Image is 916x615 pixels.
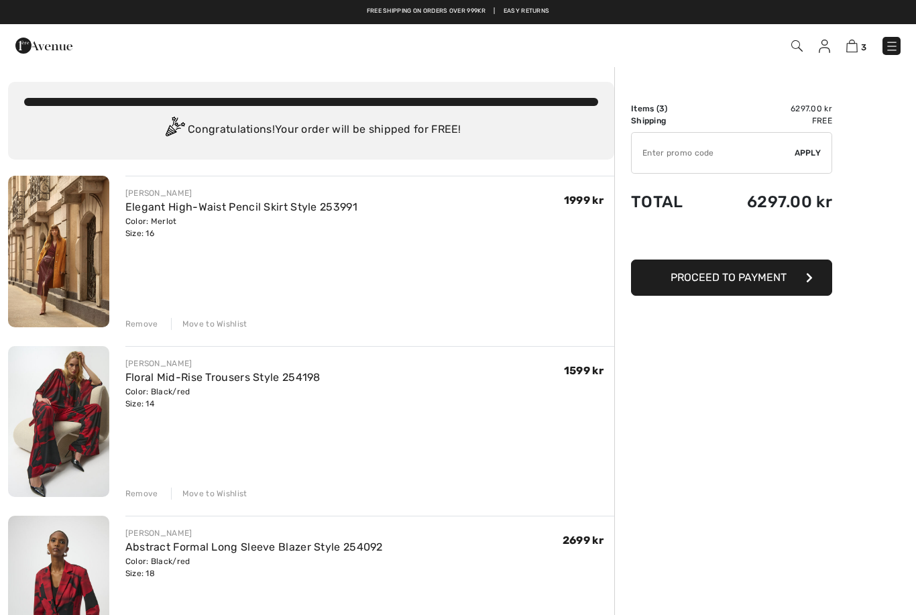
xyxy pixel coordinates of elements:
[707,179,832,225] td: 6297.00 kr
[8,176,109,327] img: Elegant High-Waist Pencil Skirt Style 253991
[15,32,72,59] img: 1ère Avenue
[24,117,598,144] div: Congratulations! Your order will be shipped for FREE!
[671,271,787,284] span: Proceed to Payment
[885,40,899,53] img: Menu
[125,555,383,579] div: Color: Black/red Size: 18
[861,42,866,52] span: 3
[125,488,158,500] div: Remove
[15,38,72,51] a: 1ère Avenue
[659,104,665,113] span: 3
[125,527,383,539] div: [PERSON_NAME]
[632,133,795,173] input: Promo code
[125,371,321,384] a: Floral Mid-Rise Trousers Style 254198
[125,386,321,410] div: Color: Black/red Size: 14
[631,103,707,115] td: Items ( )
[707,103,832,115] td: 6297.00 kr
[494,7,495,16] span: |
[125,187,357,199] div: [PERSON_NAME]
[795,147,821,159] span: Apply
[125,215,357,239] div: Color: Merlot Size: 16
[631,225,832,255] iframe: PayPal
[563,534,604,547] span: 2699 kr
[846,38,866,54] a: 3
[631,115,707,127] td: Shipping
[707,115,832,127] td: Free
[125,201,357,213] a: Elegant High-Waist Pencil Skirt Style 253991
[564,194,604,207] span: 1999 kr
[631,179,707,225] td: Total
[367,7,485,16] a: Free shipping on orders over 999kr
[819,40,830,53] img: My Info
[846,40,858,52] img: Shopping Bag
[171,488,247,500] div: Move to Wishlist
[791,40,803,52] img: Search
[125,318,158,330] div: Remove
[8,346,109,498] img: Floral Mid-Rise Trousers Style 254198
[125,357,321,370] div: [PERSON_NAME]
[171,318,247,330] div: Move to Wishlist
[504,7,550,16] a: Easy Returns
[564,364,604,377] span: 1599 kr
[631,260,832,296] button: Proceed to Payment
[125,541,383,553] a: Abstract Formal Long Sleeve Blazer Style 254092
[161,117,188,144] img: Congratulation2.svg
